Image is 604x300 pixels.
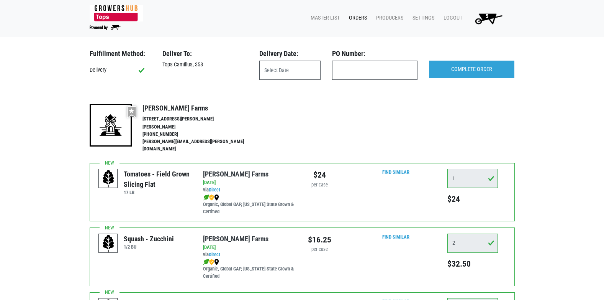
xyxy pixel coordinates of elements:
[142,124,260,131] li: [PERSON_NAME]
[447,169,498,188] input: Qty
[142,115,260,123] li: [STREET_ADDRESS][PERSON_NAME]
[90,25,121,30] img: Powered by Big Wheelbarrow
[209,259,214,265] img: safety-e55c860ca8c00a9c171001a62a92dabd.png
[124,169,192,190] div: Tomatoes - Field Grown Slicing Flat
[90,49,151,58] h3: Fulfillment Method:
[203,186,296,194] div: via
[447,259,498,269] h5: $32.50
[370,11,406,25] a: Producers
[308,246,331,253] div: per case
[203,194,296,216] div: Organic, Global GAP, [US_STATE] State Grown & Certified
[308,181,331,189] div: per case
[382,234,409,240] a: Find Similar
[406,11,437,25] a: Settings
[308,169,331,181] div: $24
[203,235,268,243] a: [PERSON_NAME] Farms
[486,13,488,20] span: 5
[203,195,209,201] img: leaf-e5c59151409436ccce96b2ca1b28e03c.png
[203,179,296,186] div: [DATE]
[447,234,498,253] input: Qty
[209,195,214,201] img: safety-e55c860ca8c00a9c171001a62a92dabd.png
[203,244,296,251] div: [DATE]
[142,138,260,153] li: [PERSON_NAME][EMAIL_ADDRESS][PERSON_NAME][DOMAIN_NAME]
[203,258,296,280] div: Organic, Global GAP, [US_STATE] State Grown & Certified
[343,11,370,25] a: Orders
[471,11,506,26] img: Cart
[124,190,192,195] h6: 17 LB
[209,187,220,193] a: Direct
[308,234,331,246] div: $16.25
[214,195,219,201] img: map_marker-0e94453035b3232a4d21701695807de9.png
[259,49,321,58] h3: Delivery Date:
[437,11,465,25] a: Logout
[142,104,260,112] h4: [PERSON_NAME] Farms
[259,61,321,80] input: Select Date
[209,252,220,257] a: Direct
[99,169,118,188] img: placeholder-variety-43d6402dacf2d531de610a020419775a.svg
[142,131,260,138] li: [PHONE_NUMBER]
[90,5,143,21] img: 279edf242af8f9d49a69d9d2afa010fb.png
[382,169,409,175] a: Find Similar
[90,104,132,146] img: 19-7441ae2ccb79c876ff41c34f3bd0da69.png
[214,259,219,265] img: map_marker-0e94453035b3232a4d21701695807de9.png
[124,244,174,250] h6: 1/2 BU
[304,11,343,25] a: Master List
[332,49,417,58] h3: PO Number:
[99,234,118,253] img: placeholder-variety-43d6402dacf2d531de610a020419775a.svg
[203,259,209,265] img: leaf-e5c59151409436ccce96b2ca1b28e03c.png
[465,11,509,26] a: 5
[157,61,254,69] div: Tops Camillus, 358
[162,49,248,58] h3: Deliver To:
[203,170,268,178] a: [PERSON_NAME] Farms
[447,194,498,204] h5: $24
[124,234,174,244] div: Squash - Zucchini
[429,61,514,78] input: COMPLETE ORDER
[203,251,296,259] div: via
